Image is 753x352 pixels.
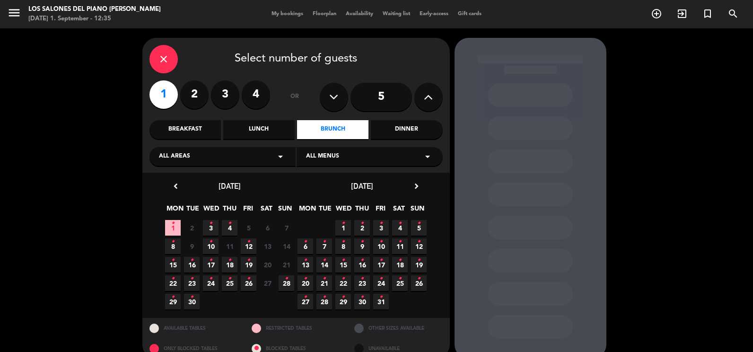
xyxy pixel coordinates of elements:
i: arrow_drop_down [275,151,286,162]
i: • [341,216,345,231]
span: 23 [184,275,200,291]
i: • [398,216,402,231]
i: • [190,271,193,286]
span: 11 [222,238,237,254]
div: Los Salones del Piano [PERSON_NAME] [28,5,161,14]
i: • [304,271,307,286]
span: Early-access [415,11,453,17]
span: 23 [354,275,370,291]
div: AVAILABLE TABLES [142,318,245,338]
span: 28 [279,275,294,291]
span: 19 [241,257,256,273]
i: • [304,253,307,268]
div: Dinner [371,120,442,139]
i: • [417,253,420,268]
span: 12 [241,238,256,254]
span: 1 [165,220,181,236]
span: 31 [373,294,389,309]
div: Brunch [297,120,368,139]
i: • [190,253,193,268]
i: • [304,234,307,249]
i: • [417,271,420,286]
i: • [379,290,383,305]
span: WED [336,203,351,219]
span: 22 [165,275,181,291]
div: Select number of guests [149,45,443,73]
i: • [341,253,345,268]
i: • [247,253,250,268]
i: menu [7,6,21,20]
span: MON [166,203,182,219]
i: • [360,271,364,286]
span: TUE [185,203,201,219]
span: 12 [411,238,427,254]
span: 26 [241,275,256,291]
label: 1 [149,80,178,109]
span: 19 [411,257,427,273]
i: • [417,216,420,231]
i: • [171,271,175,286]
i: arrow_drop_down [422,151,433,162]
i: • [228,271,231,286]
span: THU [354,203,370,219]
i: • [209,234,212,249]
span: SUN [277,203,293,219]
i: turned_in_not [702,8,713,19]
span: 26 [411,275,427,291]
i: • [360,290,364,305]
span: 16 [184,257,200,273]
span: WED [203,203,219,219]
i: • [379,253,383,268]
i: chevron_left [171,181,181,191]
span: 10 [373,238,389,254]
span: 30 [184,294,200,309]
span: SAT [391,203,407,219]
div: [DATE] 1. September - 12:35 [28,14,161,24]
i: • [209,253,212,268]
span: 8 [165,238,181,254]
span: 15 [335,257,351,273]
span: 5 [411,220,427,236]
i: • [360,216,364,231]
span: 3 [203,220,219,236]
span: 14 [279,238,294,254]
span: Waiting list [378,11,415,17]
i: • [209,271,212,286]
span: Floorplan [308,11,341,17]
i: • [247,234,250,249]
span: 27 [260,275,275,291]
span: 13 [260,238,275,254]
span: TUE [317,203,333,219]
span: 11 [392,238,408,254]
span: 24 [203,275,219,291]
span: 29 [165,294,181,309]
span: 2 [184,220,200,236]
span: 16 [354,257,370,273]
i: • [190,290,193,305]
span: 8 [335,238,351,254]
span: 27 [298,294,313,309]
span: 30 [354,294,370,309]
i: • [323,253,326,268]
span: 18 [392,257,408,273]
span: All menus [306,152,339,161]
span: MON [299,203,315,219]
span: 25 [392,275,408,291]
i: close [158,53,169,65]
span: 2 [354,220,370,236]
span: 21 [279,257,294,273]
i: • [341,271,345,286]
i: • [323,290,326,305]
span: All areas [159,152,190,161]
span: SAT [259,203,274,219]
span: 21 [316,275,332,291]
span: [DATE] [351,181,373,191]
div: OTHER SIZES AVAILABLE [347,318,450,338]
span: 9 [354,238,370,254]
i: • [171,253,175,268]
i: • [323,234,326,249]
i: add_circle_outline [651,8,662,19]
span: 7 [316,238,332,254]
i: • [209,216,212,231]
span: 9 [184,238,200,254]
